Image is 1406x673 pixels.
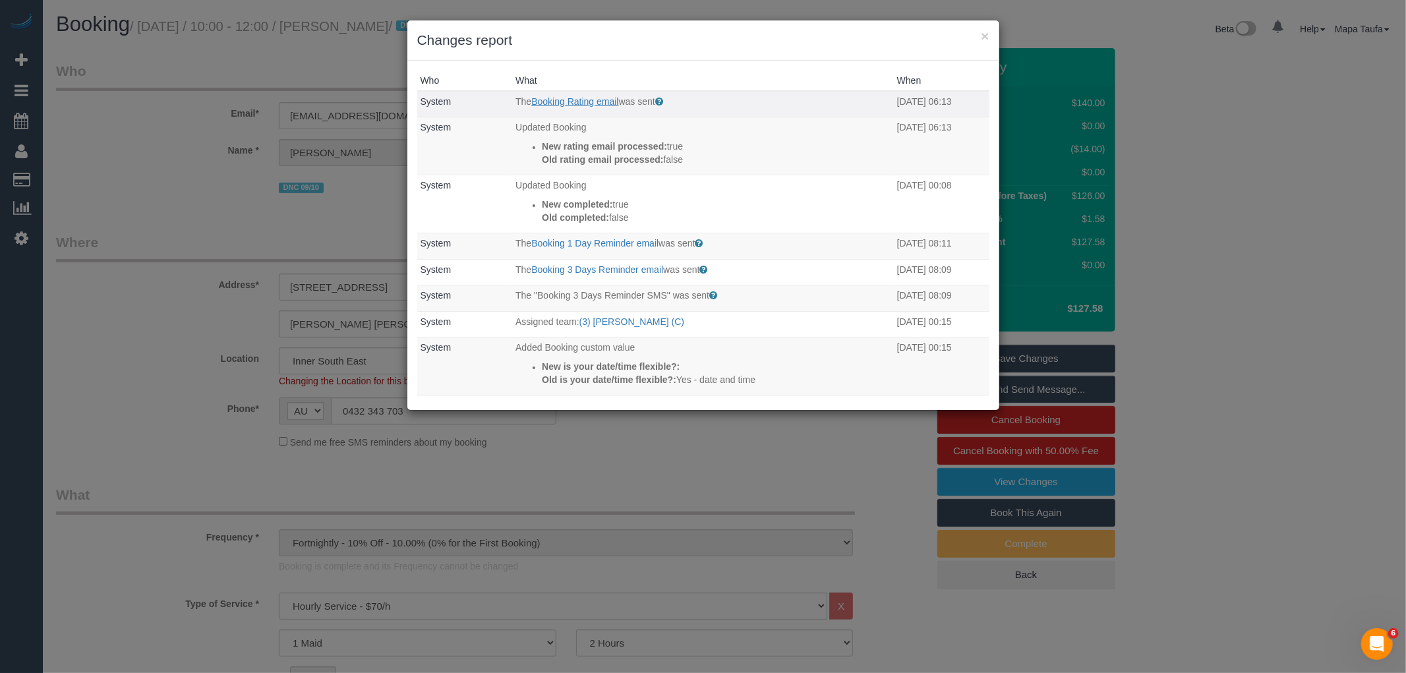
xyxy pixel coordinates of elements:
td: When [894,395,989,454]
td: Who [417,337,513,395]
a: System [421,342,452,353]
td: Who [417,259,513,285]
td: What [512,233,894,260]
td: Who [417,285,513,312]
span: Updated Booking [515,180,586,190]
td: When [894,91,989,117]
td: What [512,337,894,395]
td: Who [417,311,513,337]
button: × [981,29,989,43]
span: The [515,264,531,275]
span: Added Booking custom value [515,342,635,353]
td: Who [417,233,513,260]
td: When [894,175,989,233]
a: System [421,180,452,190]
span: was sent [659,238,695,249]
td: When [894,311,989,337]
td: What [512,91,894,117]
strong: Old rating email processed: [542,154,663,165]
strong: Old completed: [542,212,609,223]
td: What [512,117,894,175]
td: What [512,311,894,337]
p: true [542,198,891,211]
td: When [894,285,989,312]
a: (3) [PERSON_NAME] (C) [579,316,684,327]
span: Updated Booking [515,122,586,132]
td: What [512,395,894,454]
td: What [512,175,894,233]
a: System [421,122,452,132]
span: The "Booking 3 Days Reminder SMS" was sent [515,290,709,301]
a: Booking Rating email [531,96,618,107]
p: false [542,211,891,224]
strong: Old is your date/time flexible?: [542,374,676,385]
td: Who [417,175,513,233]
th: Who [417,71,513,91]
a: System [421,238,452,249]
td: Who [417,395,513,454]
a: System [421,290,452,301]
td: What [512,259,894,285]
td: Who [417,117,513,175]
sui-modal: Changes report [407,20,999,410]
span: The [515,96,531,107]
iframe: Intercom live chat [1361,628,1393,660]
strong: New is your date/time flexible?: [542,361,680,372]
strong: New rating email processed: [542,141,667,152]
td: What [512,285,894,312]
td: When [894,259,989,285]
a: System [421,264,452,275]
span: Assigned team: [515,316,579,327]
strong: New completed: [542,199,612,210]
span: was sent [619,96,655,107]
p: Yes - date and time [542,373,891,386]
a: Booking 3 Days Reminder email [531,264,663,275]
a: Booking 1 Day Reminder email [531,238,659,249]
span: 6 [1388,628,1399,639]
td: When [894,233,989,260]
p: true [542,140,891,153]
span: The [515,238,531,249]
p: false [542,153,891,166]
a: System [421,96,452,107]
span: was sent [663,264,699,275]
td: Who [417,91,513,117]
h3: Changes report [417,30,989,50]
th: What [512,71,894,91]
td: When [894,337,989,395]
td: When [894,117,989,175]
th: When [894,71,989,91]
a: System [421,316,452,327]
